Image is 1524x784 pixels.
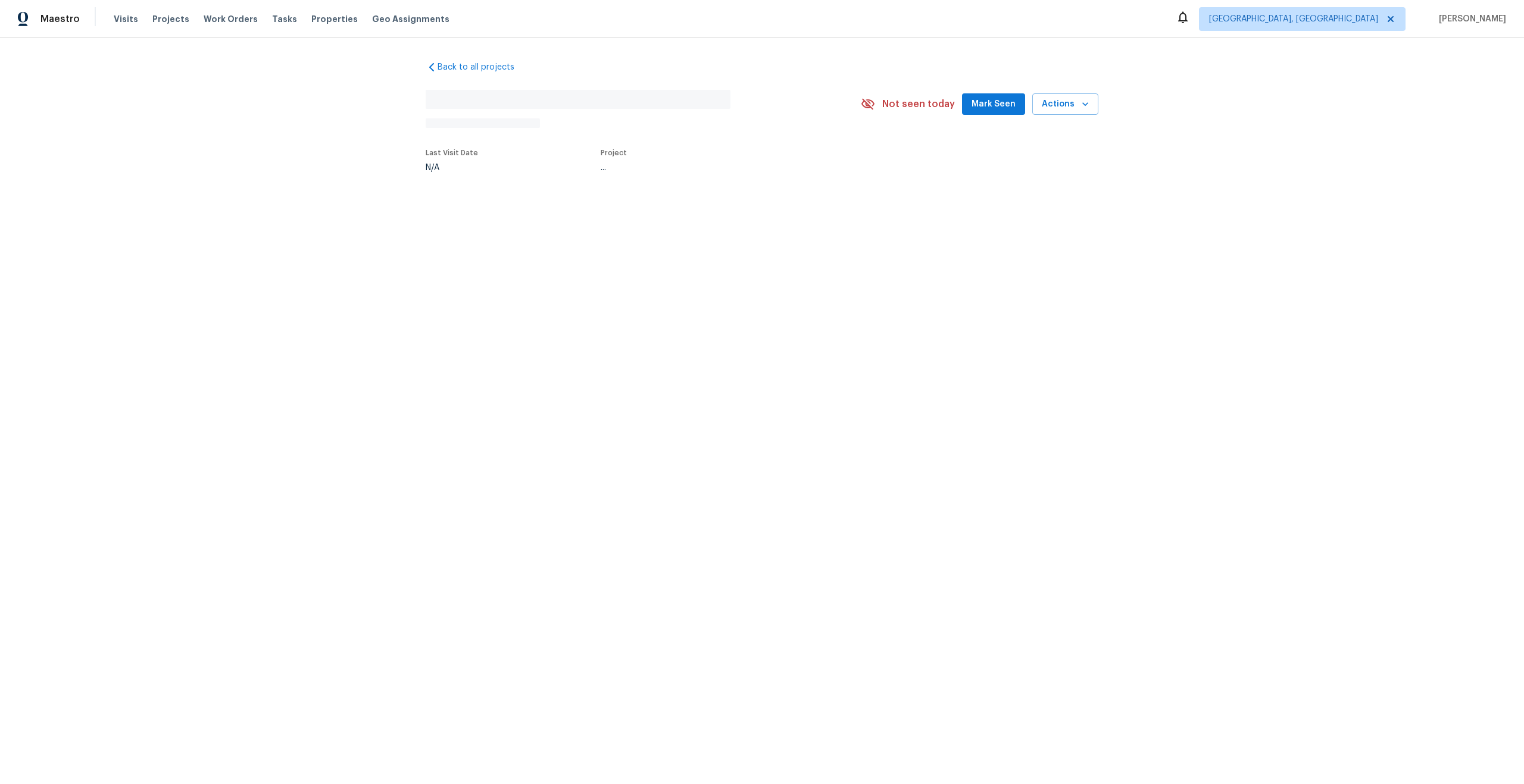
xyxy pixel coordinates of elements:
[972,97,1016,112] span: Mark Seen
[426,149,478,156] span: Last Visit Date
[426,61,540,73] a: Back to all projects
[962,93,1025,115] button: Mark Seen
[152,13,189,25] span: Projects
[1209,13,1378,25] span: [GEOGRAPHIC_DATA], [GEOGRAPHIC_DATA]
[601,149,627,156] span: Project
[1042,97,1089,112] span: Actions
[1032,93,1098,115] button: Actions
[204,13,258,25] span: Work Orders
[601,164,829,172] div: ...
[882,98,955,110] span: Not seen today
[426,164,478,172] div: N/A
[272,15,297,23] span: Tasks
[311,13,358,25] span: Properties
[372,13,449,25] span: Geo Assignments
[114,13,138,25] span: Visits
[1434,13,1506,25] span: [PERSON_NAME]
[40,13,80,25] span: Maestro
